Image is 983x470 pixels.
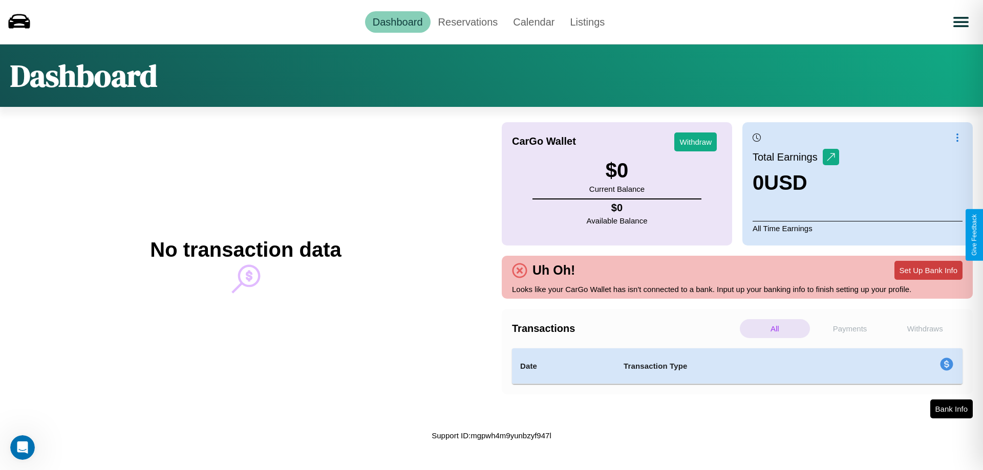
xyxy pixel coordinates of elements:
[930,399,973,418] button: Bank Info
[520,360,607,372] h4: Date
[587,202,648,214] h4: $ 0
[512,282,963,296] p: Looks like your CarGo Wallet has isn't connected to a bank. Input up your banking info to finish ...
[562,11,612,33] a: Listings
[753,221,963,235] p: All Time Earnings
[512,348,963,384] table: simple table
[512,323,737,334] h4: Transactions
[431,11,506,33] a: Reservations
[753,171,839,194] h3: 0 USD
[10,55,157,97] h1: Dashboard
[894,261,963,280] button: Set Up Bank Info
[947,8,975,36] button: Open menu
[527,263,580,278] h4: Uh Oh!
[971,214,978,256] div: Give Feedback
[815,319,885,338] p: Payments
[624,360,856,372] h4: Transaction Type
[10,435,35,460] iframe: Intercom live chat
[589,159,645,182] h3: $ 0
[512,136,576,147] h4: CarGo Wallet
[589,182,645,196] p: Current Balance
[505,11,562,33] a: Calendar
[890,319,960,338] p: Withdraws
[150,238,341,261] h2: No transaction data
[674,132,717,151] button: Withdraw
[740,319,810,338] p: All
[587,214,648,228] p: Available Balance
[432,429,551,442] p: Support ID: mgpwh4m9yunbzyf947l
[753,148,823,166] p: Total Earnings
[365,11,431,33] a: Dashboard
